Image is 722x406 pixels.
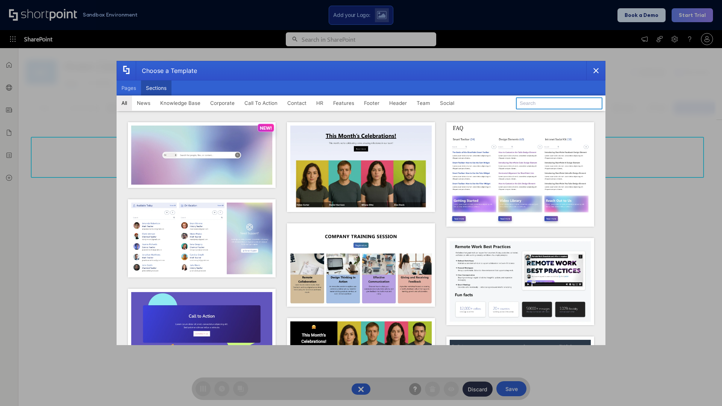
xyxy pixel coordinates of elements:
[384,95,412,111] button: Header
[435,95,459,111] button: Social
[359,95,384,111] button: Footer
[141,80,171,95] button: Sections
[260,125,272,131] p: NEW!
[311,95,328,111] button: HR
[136,61,197,80] div: Choose a Template
[117,61,605,345] div: template selector
[516,97,602,109] input: Search
[240,95,282,111] button: Call To Action
[205,95,240,111] button: Corporate
[684,370,722,406] iframe: Chat Widget
[328,95,359,111] button: Features
[155,95,205,111] button: Knowledge Base
[412,95,435,111] button: Team
[117,95,132,111] button: All
[132,95,155,111] button: News
[282,95,311,111] button: Contact
[117,80,141,95] button: Pages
